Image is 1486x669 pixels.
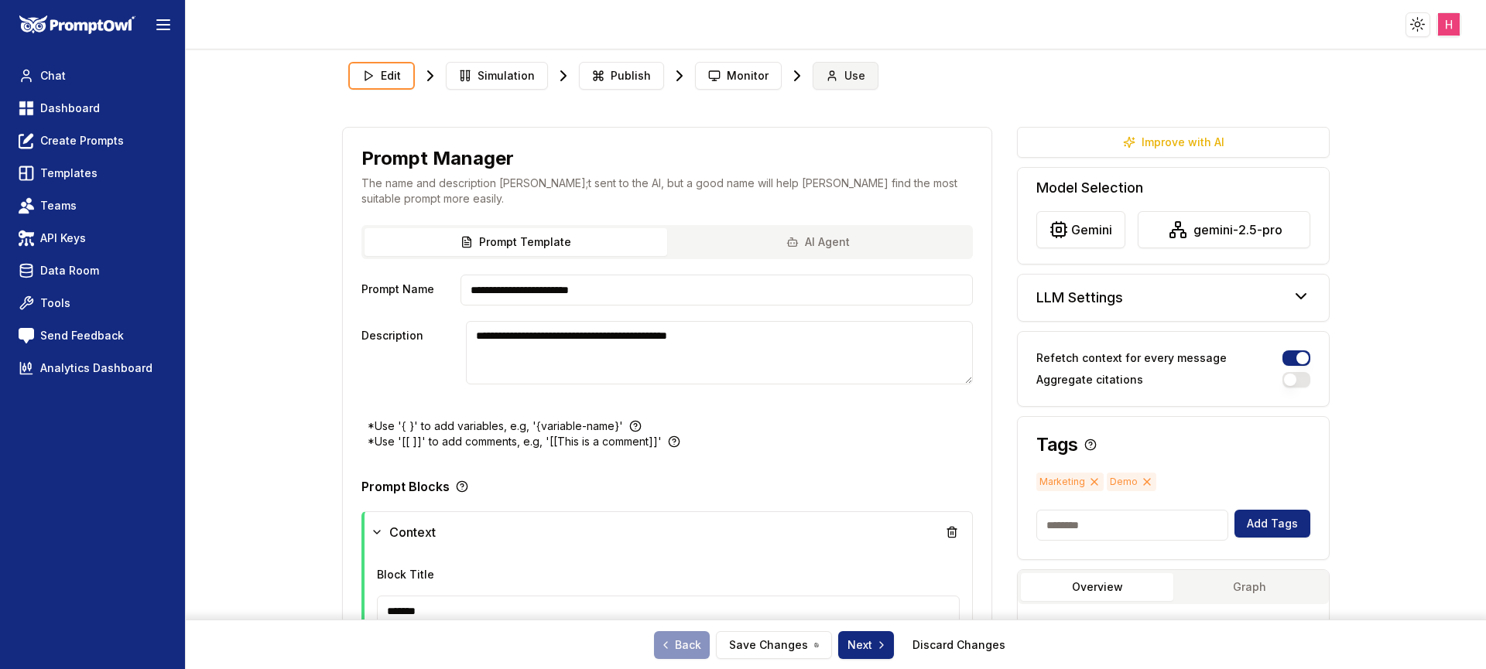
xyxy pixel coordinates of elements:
p: The name and description [PERSON_NAME];t sent to the AI, but a good name will help [PERSON_NAME] ... [361,176,974,207]
span: Context [389,523,436,541]
a: Chat [12,62,173,90]
a: Discard Changes [912,637,1005,653]
span: Marketing [1036,473,1104,491]
button: Save Changes [716,631,832,659]
span: Create Prompts [40,133,124,148]
span: Analytics Dashboard [40,360,152,376]
span: Simulation [478,68,535,84]
p: *Use '[[ ]]' to add comments, e.g, '[[This is a comment]]' [368,434,662,449]
span: Tools [40,295,70,311]
span: Use [844,68,865,84]
button: Next [838,631,894,659]
button: Graph [1173,573,1326,601]
button: gemini-2.5-pro [1138,211,1310,248]
p: *Use '{ }' to add variables, e.g, '{variable-name}' [368,418,623,434]
button: Use [813,62,878,90]
a: Send Feedback [12,322,173,350]
button: Prompt Template [365,228,667,256]
span: gemini [1071,220,1112,239]
button: gemini [1036,211,1125,248]
label: Refetch context for every message [1036,353,1227,364]
img: ACg8ocJJXoBNX9W-FjmgwSseULRJykJmqCZYzqgfQpEi3YodQgNtRg=s96-c [1438,13,1460,36]
label: Block Title [377,568,434,581]
span: Teams [40,198,77,213]
span: Publish [611,68,651,84]
button: Overview [1021,573,1173,601]
p: Prompt Blocks [361,480,450,493]
span: Templates [40,166,98,181]
button: Add Tags [1234,510,1310,538]
h5: LLM Settings [1036,287,1123,309]
span: Send Feedback [40,328,124,343]
button: Edit [348,62,415,90]
span: Data Room [40,263,99,278]
h1: Prompt Manager [361,146,514,171]
button: Monitor [695,62,782,90]
a: Teams [12,192,173,220]
span: gemini-2.5-pro [1193,220,1282,239]
button: Publish [579,62,664,90]
span: API Keys [40,230,86,246]
label: Aggregate citations [1036,374,1143,385]
a: Templates [12,159,173,187]
a: Create Prompts [12,127,173,155]
span: Dashboard [40,101,100,116]
button: AI Agent [667,228,970,256]
img: PromptOwl [19,15,135,35]
a: Tools [12,289,173,317]
label: Prompt Name [361,275,454,305]
span: Monitor [727,68,769,84]
h5: Model Selection [1036,177,1310,199]
span: Edit [381,68,401,84]
a: Analytics Dashboard [12,354,173,382]
button: Improve with AI [1017,127,1330,158]
label: Description [361,321,460,384]
span: Next [847,637,888,653]
img: feedback [19,328,34,343]
a: API Keys [12,224,173,252]
button: Simulation [446,62,548,90]
span: Demo [1107,473,1156,491]
a: Data Room [12,257,173,285]
a: Back [654,631,710,659]
button: Discard Changes [900,631,1018,659]
span: Chat [40,68,66,84]
h3: Tags [1036,435,1078,454]
a: Dashboard [12,94,173,122]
